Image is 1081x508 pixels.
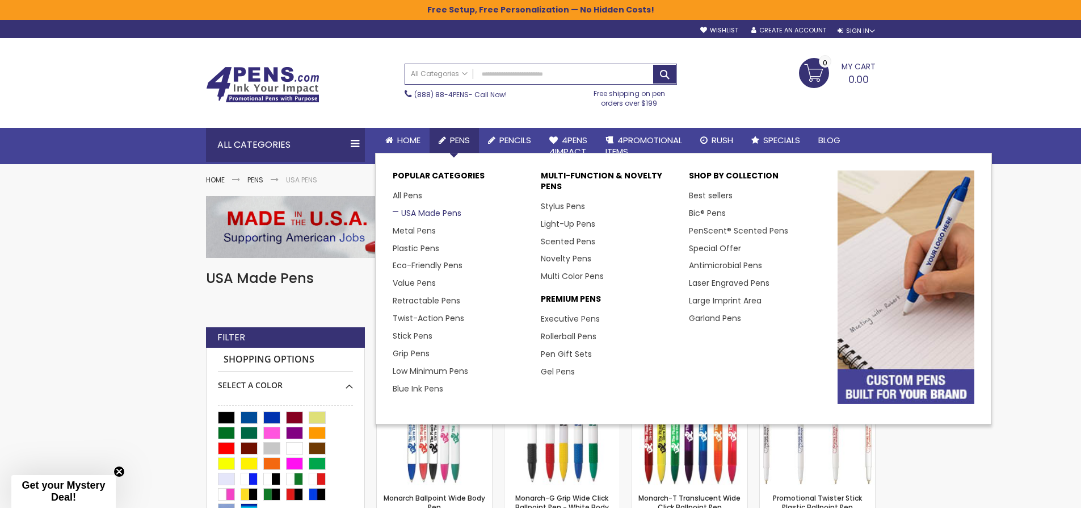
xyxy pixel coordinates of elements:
[700,26,738,35] a: Wishlist
[549,134,587,157] span: 4Pens 4impact
[206,269,876,288] h1: USA Made Pens
[605,134,682,157] span: 4PROMOTIONAL ITEMS
[393,348,430,359] a: Grip Pens
[541,331,596,342] a: Rollerball Pens
[393,277,436,289] a: Value Pens
[376,128,430,153] a: Home
[393,207,461,219] a: USA Made Pens
[582,85,677,107] div: Free shipping on pen orders over $199
[393,225,436,236] a: Metal Pens
[809,128,849,153] a: Blog
[689,277,769,289] a: Laser Engraved Pens
[113,466,125,477] button: Close teaser
[540,128,596,165] a: 4Pens4impact
[689,225,788,236] a: PenScent® Scented Pens
[393,330,432,342] a: Stick Pens
[393,170,529,187] p: Popular Categories
[504,370,620,485] img: Monarch-G Grip Wide Click Ballpoint Pen - White Body
[218,372,353,391] div: Select A Color
[689,295,762,306] a: Large Imprint Area
[206,196,876,257] img: USA Pens
[541,313,600,324] a: Executive Pens
[818,134,840,146] span: Blog
[541,201,585,212] a: Stylus Pens
[632,370,747,485] img: Monarch-T Translucent Wide Click Ballpoint Pen
[499,134,531,146] span: Pencils
[397,134,420,146] span: Home
[217,331,245,344] strong: Filter
[838,27,875,35] div: Sign In
[541,348,592,360] a: Pen Gift Sets
[393,313,464,324] a: Twist-Action Pens
[414,90,469,99] a: (888) 88-4PENS
[760,370,875,485] img: Promotional Twister Stick Plastic Ballpoint Pen
[393,295,460,306] a: Retractable Pens
[689,207,726,219] a: Bic® Pens
[541,366,575,377] a: Gel Pens
[377,370,492,485] img: Monarch Ballpoint Wide Body Pen
[541,253,591,264] a: Novelty Pens
[479,128,540,153] a: Pencils
[393,365,468,377] a: Low Minimum Pens
[848,72,869,86] span: 0.00
[838,170,974,404] img: custom-pens
[751,26,826,35] a: Create an Account
[393,190,422,201] a: All Pens
[763,134,800,146] span: Specials
[541,294,678,310] p: Premium Pens
[689,313,741,324] a: Garland Pens
[823,57,827,68] span: 0
[450,134,470,146] span: Pens
[11,475,116,508] div: Get your Mystery Deal!Close teaser
[286,175,317,185] strong: USA Pens
[596,128,691,165] a: 4PROMOTIONALITEMS
[689,170,826,187] p: Shop By Collection
[206,66,319,103] img: 4Pens Custom Pens and Promotional Products
[541,270,604,282] a: Multi Color Pens
[22,480,105,503] span: Get your Mystery Deal!
[541,170,678,198] p: Multi-Function & Novelty Pens
[405,64,473,83] a: All Categories
[393,383,443,394] a: Blue Ink Pens
[691,128,742,153] a: Rush
[218,348,353,372] strong: Shopping Options
[541,218,595,230] a: Light-Up Pens
[414,90,507,99] span: - Call Now!
[712,134,733,146] span: Rush
[206,128,365,162] div: All Categories
[393,243,439,254] a: Plastic Pens
[689,260,762,271] a: Antimicrobial Pens
[247,175,263,185] a: Pens
[689,190,733,201] a: Best sellers
[430,128,479,153] a: Pens
[206,175,225,185] a: Home
[541,236,595,247] a: Scented Pens
[393,260,462,271] a: Eco-Friendly Pens
[799,58,876,86] a: 0.00 0
[742,128,809,153] a: Specials
[411,69,468,78] span: All Categories
[689,243,741,254] a: Special Offer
